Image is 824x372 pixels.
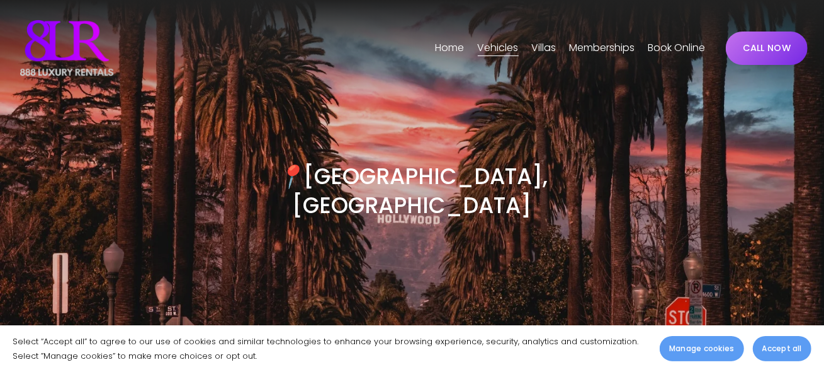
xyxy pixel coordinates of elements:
a: folder dropdown [478,38,519,58]
span: Manage cookies [669,343,734,354]
a: folder dropdown [531,38,556,58]
span: Villas [531,39,556,57]
img: Luxury Car &amp; Home Rentals For Every Occasion [16,16,117,79]
span: Accept all [762,343,802,354]
button: Manage cookies [660,336,743,361]
a: Book Online [648,38,705,58]
span: Vehicles [478,39,519,57]
button: Accept all [753,336,811,361]
a: Memberships [569,38,635,58]
p: Select “Accept all” to agree to our use of cookies and similar technologies to enhance your brows... [13,334,647,363]
h3: [GEOGRAPHIC_DATA], [GEOGRAPHIC_DATA] [214,162,609,221]
a: Home [436,38,465,58]
em: 📍 [276,161,303,192]
a: CALL NOW [726,32,808,65]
